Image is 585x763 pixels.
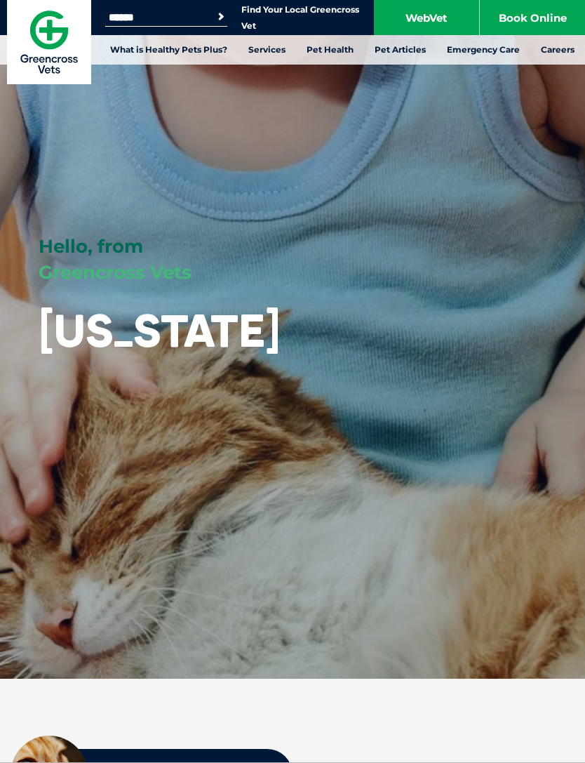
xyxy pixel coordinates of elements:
a: What is Healthy Pets Plus? [100,35,238,65]
span: Hello, from [39,235,143,258]
h1: [US_STATE] [39,306,281,355]
a: Pet Articles [364,35,436,65]
button: Search [558,64,572,78]
button: Search [214,10,228,24]
span: Greencross Vets [39,261,191,284]
a: Careers [530,35,585,65]
a: Emergency Care [436,35,530,65]
a: Find Your Local Greencross Vet [241,4,359,32]
a: Services [238,35,296,65]
a: Pet Health [296,35,364,65]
